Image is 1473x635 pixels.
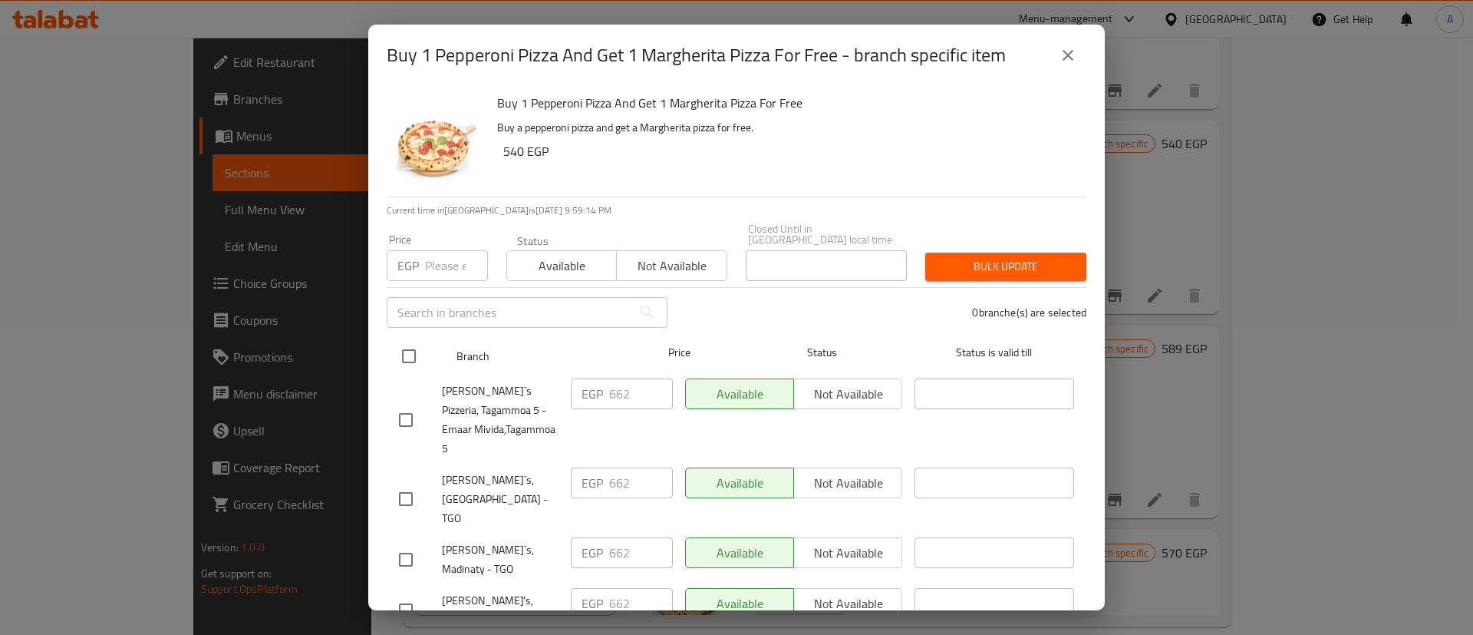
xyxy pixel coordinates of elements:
span: [PERSON_NAME]'s, [GEOGRAPHIC_DATA] [442,591,559,630]
span: Status is valid till [914,343,1074,362]
span: [PERSON_NAME]`s Pizzeria, Tagammoa 5 - Emaar Mivida,Tagammoa 5 [442,382,559,458]
input: Please enter price [609,537,673,568]
input: Please enter price [609,588,673,619]
p: Buy a pepperoni pizza and get a Margherita pizza for free. [497,118,1074,137]
p: EGP [582,385,603,403]
img: Buy 1 Pepperoni Pizza And Get 1 Margherita Pizza For Free [387,92,485,190]
span: Not available [623,255,720,277]
h2: Buy 1 Pepperoni Pizza And Get 1 Margherita Pizza For Free - branch specific item [387,43,1006,68]
input: Search in branches [387,297,632,328]
p: EGP [582,474,603,492]
span: Price [628,343,730,362]
span: Branch [456,347,616,366]
input: Please enter price [425,250,488,281]
span: Status [743,343,902,362]
span: [PERSON_NAME]`s, Madinaty - TGO [442,541,559,579]
button: close [1050,37,1086,74]
h6: 540 EGP [503,141,1074,162]
input: Please enter price [609,379,673,409]
span: Available [513,255,611,277]
p: EGP [397,256,419,275]
button: Available [506,250,617,281]
button: Not available [616,250,727,281]
button: Bulk update [925,253,1086,281]
p: Current time in [GEOGRAPHIC_DATA] is [DATE] 9:59:14 PM [387,203,1086,217]
h6: Buy 1 Pepperoni Pizza And Get 1 Margherita Pizza For Free [497,92,1074,114]
p: 0 branche(s) are selected [972,305,1086,320]
p: EGP [582,594,603,613]
span: [PERSON_NAME]`s, [GEOGRAPHIC_DATA] - TGO [442,471,559,528]
p: EGP [582,544,603,562]
span: Bulk update [938,257,1074,276]
input: Please enter price [609,468,673,498]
